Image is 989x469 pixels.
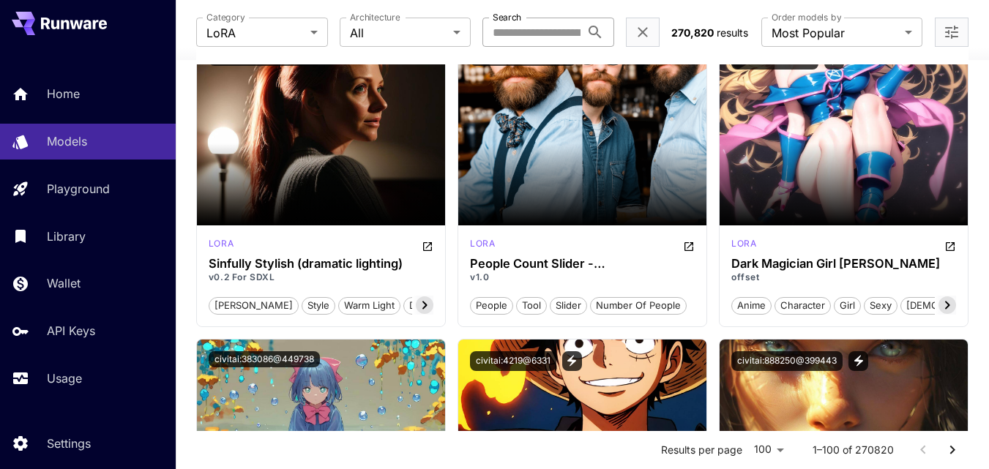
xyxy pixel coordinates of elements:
span: number of people [591,299,686,313]
div: People Count Slider - LoRA [470,257,695,271]
p: Wallet [47,274,81,292]
button: Open in CivitAI [944,237,956,255]
button: Open in CivitAI [683,237,695,255]
button: Open in CivitAI [422,237,433,255]
button: girl [834,296,861,315]
p: lora [470,237,495,250]
span: sexy [865,299,897,313]
p: Library [47,228,86,245]
span: LoRA [206,24,305,42]
h3: People Count Slider - [PERSON_NAME] [470,257,695,271]
p: v1.0 [470,271,695,284]
button: sexy [864,296,897,315]
p: lora [209,237,234,250]
button: number of people [590,296,687,315]
button: character [775,296,831,315]
p: Playground [47,180,110,198]
button: Go to next page [938,435,967,465]
button: Open more filters [943,23,960,42]
button: civitai:4219@6331 [470,351,556,371]
p: v0.2 For SDXL [209,271,433,284]
button: anime [731,296,772,315]
span: All [350,24,448,42]
p: Models [47,132,87,150]
span: girl [835,299,860,313]
p: Settings [47,435,91,452]
span: character [775,299,830,313]
button: tool [516,296,547,315]
p: offset [731,271,956,284]
span: slider [551,299,586,313]
button: people [470,296,513,315]
button: civitai:383086@449738 [209,351,320,367]
button: civitai:888250@399443 [731,351,843,371]
label: Order models by [772,11,841,23]
button: style [302,296,335,315]
span: tool [517,299,546,313]
p: API Keys [47,322,95,339]
button: View trigger words [848,351,868,371]
h3: Dark Magician Girl [PERSON_NAME] [731,257,956,271]
span: style [302,299,335,313]
p: Results per page [661,443,742,457]
span: results [717,26,748,39]
button: View trigger words [562,351,582,371]
p: lora [731,237,756,250]
label: Category [206,11,245,23]
span: [PERSON_NAME] [209,299,298,313]
button: [PERSON_NAME] [209,296,299,315]
span: people [471,299,512,313]
p: Home [47,85,80,102]
div: SDXL 1.0 [209,237,234,255]
span: anime [732,299,771,313]
button: dramatic light [403,296,479,315]
label: Search [493,11,521,23]
span: dramatic light [404,299,478,313]
span: 270,820 [671,26,714,39]
span: Most Popular [772,24,899,42]
button: Clear filters (1) [634,23,652,42]
div: 100 [748,439,789,460]
button: slider [550,296,587,315]
span: warm light [339,299,400,313]
button: warm light [338,296,400,315]
div: Dark Magician Girl LoRA [731,257,956,271]
h3: Sinfully Stylish (dramatic lighting) [209,257,433,271]
p: Usage [47,369,82,387]
label: Architecture [350,11,400,23]
p: 1–100 of 270820 [813,443,894,457]
div: SD 1.5 [470,237,495,255]
div: SD 1.5 [731,237,756,255]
